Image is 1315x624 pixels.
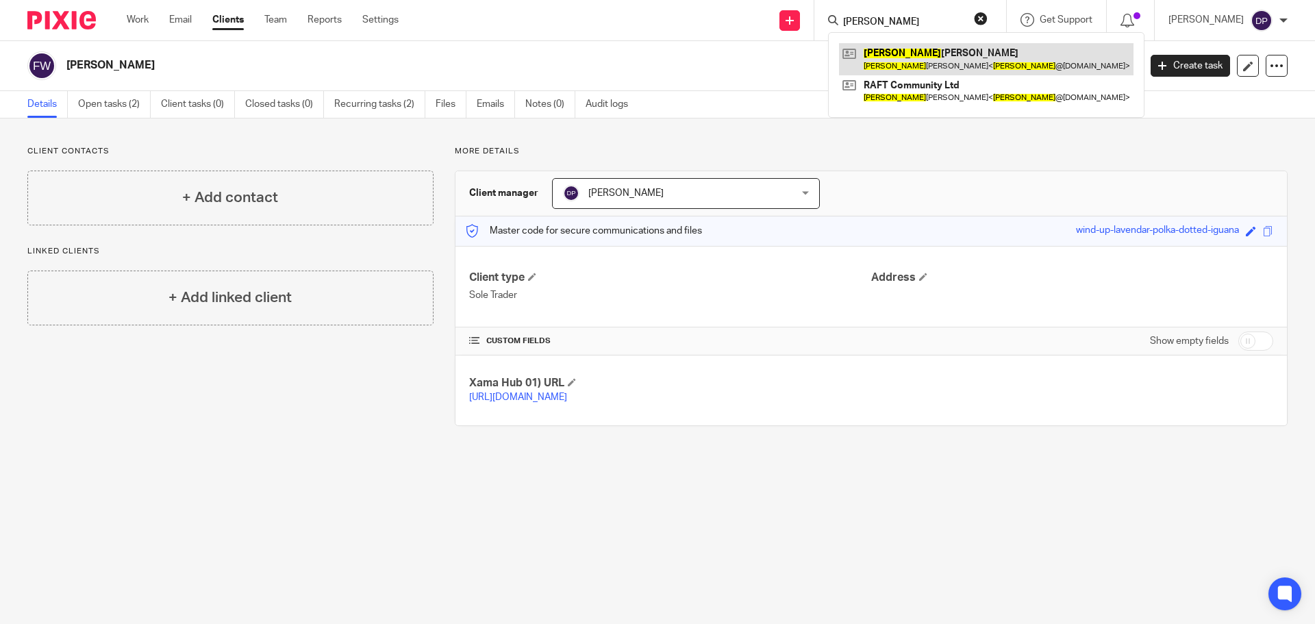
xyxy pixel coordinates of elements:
[469,376,871,390] h4: Xama Hub 01) URL
[469,288,871,302] p: Sole Trader
[168,287,292,308] h4: + Add linked client
[169,13,192,27] a: Email
[78,91,151,118] a: Open tasks (2)
[563,185,579,201] img: svg%3E
[127,13,149,27] a: Work
[871,271,1273,285] h4: Address
[334,91,425,118] a: Recurring tasks (2)
[161,91,235,118] a: Client tasks (0)
[436,91,466,118] a: Files
[212,13,244,27] a: Clients
[477,91,515,118] a: Emails
[1040,15,1092,25] span: Get Support
[27,246,434,257] p: Linked clients
[588,188,664,198] span: [PERSON_NAME]
[469,336,871,347] h4: CUSTOM FIELDS
[1151,55,1230,77] a: Create task
[469,186,538,200] h3: Client manager
[1076,223,1239,239] div: wind-up-lavendar-polka-dotted-iguana
[842,16,965,29] input: Search
[974,12,988,25] button: Clear
[66,58,917,73] h2: [PERSON_NAME]
[525,91,575,118] a: Notes (0)
[586,91,638,118] a: Audit logs
[455,146,1288,157] p: More details
[245,91,324,118] a: Closed tasks (0)
[308,13,342,27] a: Reports
[1150,334,1229,348] label: Show empty fields
[182,187,278,208] h4: + Add contact
[466,224,702,238] p: Master code for secure communications and files
[469,271,871,285] h4: Client type
[362,13,399,27] a: Settings
[27,91,68,118] a: Details
[469,392,567,402] a: [URL][DOMAIN_NAME]
[27,51,56,80] img: svg%3E
[1168,13,1244,27] p: [PERSON_NAME]
[27,146,434,157] p: Client contacts
[264,13,287,27] a: Team
[27,11,96,29] img: Pixie
[1251,10,1273,32] img: svg%3E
